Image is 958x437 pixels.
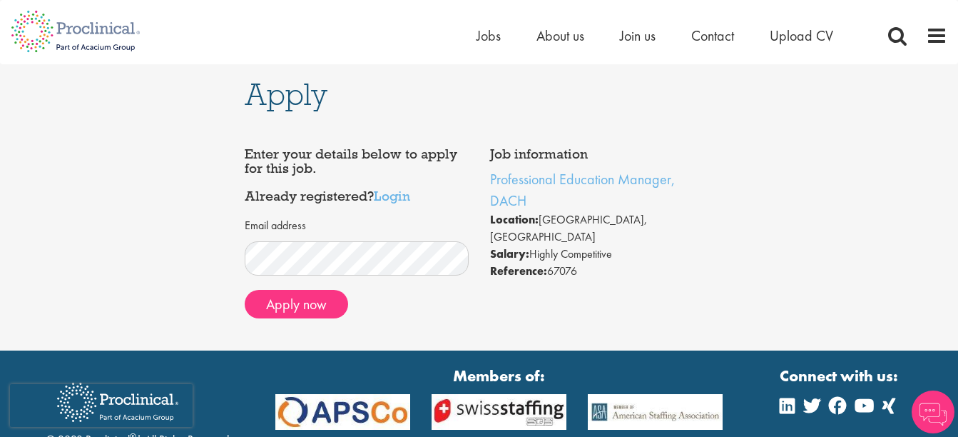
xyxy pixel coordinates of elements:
h4: Job information [490,147,713,161]
iframe: reCAPTCHA [10,384,193,427]
button: Apply now [245,290,348,318]
strong: Members of: [275,365,723,387]
strong: Salary: [490,246,529,261]
strong: Reference: [490,263,547,278]
img: Chatbot [912,391,954,433]
li: Highly Competitive [490,246,713,263]
a: Jobs [477,26,501,45]
a: Upload CV [770,26,833,45]
li: [GEOGRAPHIC_DATA], [GEOGRAPHIC_DATA] [490,211,713,246]
img: APSCo [265,394,421,430]
img: APSCo [577,394,733,430]
a: Login [374,187,410,204]
h4: Enter your details below to apply for this job. Already registered? [245,147,468,204]
strong: Location: [490,212,539,227]
a: Professional Education Manager, DACH [490,170,675,210]
a: Contact [691,26,734,45]
img: APSCo [421,394,577,430]
strong: Connect with us: [780,365,901,387]
li: 67076 [490,263,713,280]
img: Proclinical Recruitment [46,373,189,432]
span: Apply [245,75,327,114]
a: About us [536,26,584,45]
label: Email address [245,218,306,234]
a: Join us [620,26,656,45]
